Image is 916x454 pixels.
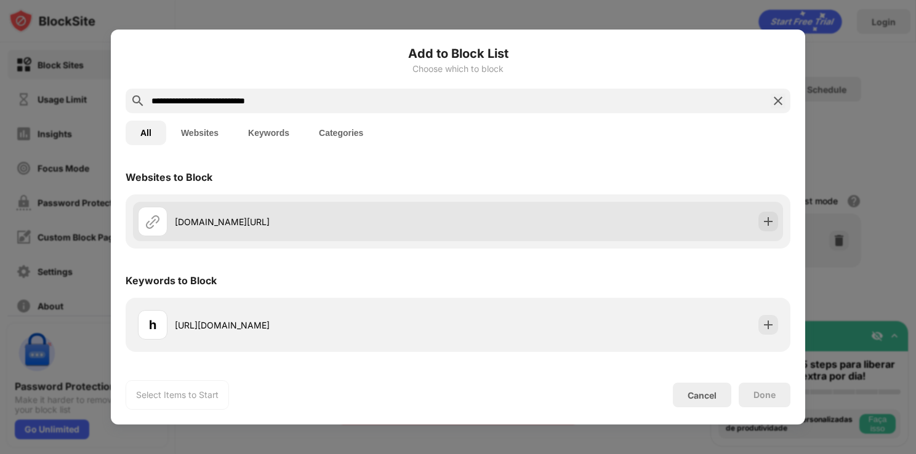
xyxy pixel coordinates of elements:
img: url.svg [145,214,160,229]
div: h [149,316,156,334]
div: Select Items to Start [136,389,219,401]
button: All [126,121,166,145]
div: [DOMAIN_NAME][URL] [175,215,458,228]
img: search-close [771,94,785,108]
div: Keywords to Block [126,274,217,287]
h6: Add to Block List [126,44,790,63]
button: Websites [166,121,233,145]
div: Choose which to block [126,64,790,74]
button: Keywords [233,121,304,145]
div: Cancel [688,390,717,400]
button: Categories [304,121,378,145]
div: [URL][DOMAIN_NAME] [175,319,458,332]
div: Websites to Block [126,171,212,183]
img: search.svg [131,94,145,108]
div: Done [753,390,776,400]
